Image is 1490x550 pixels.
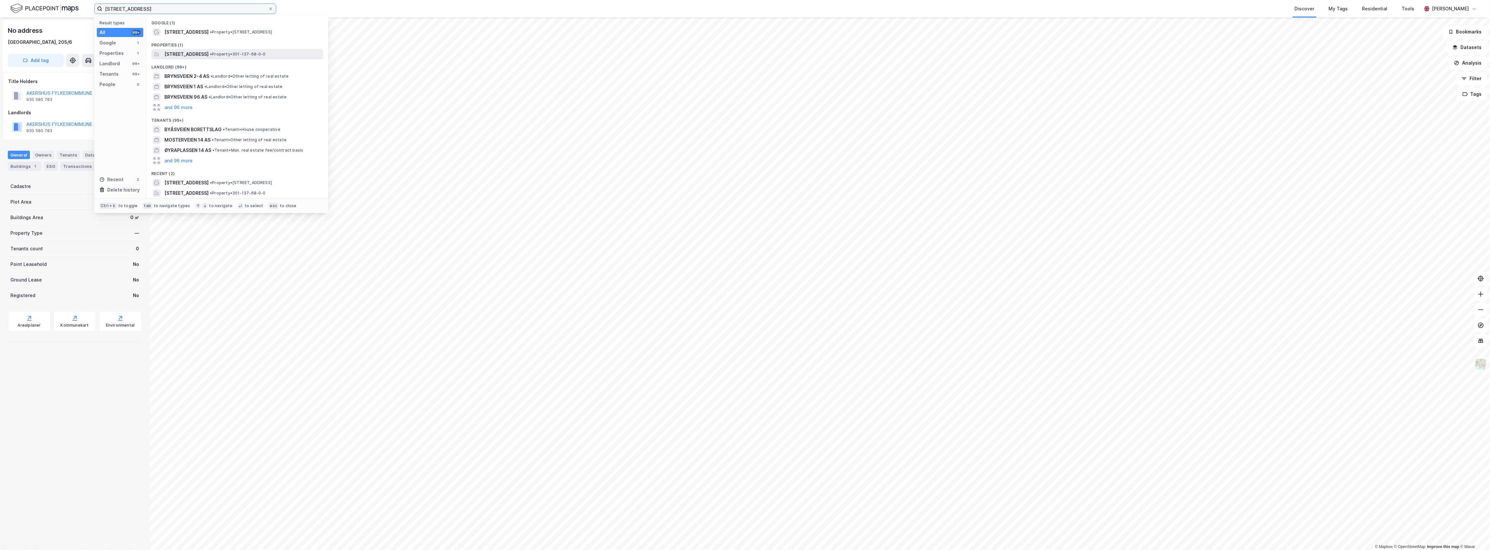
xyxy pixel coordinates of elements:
[32,163,39,169] div: 1
[8,54,64,67] button: Add tag
[130,214,139,221] div: 0 ㎡
[164,157,193,165] button: and 96 more
[99,20,143,25] div: Result types
[107,186,140,194] div: Delete history
[280,203,297,208] div: to close
[10,292,35,299] div: Registered
[1402,5,1415,13] div: Tools
[146,15,328,27] div: Google (1)
[164,126,222,133] span: BYÅSVEIEN BORETTSLAG
[164,50,209,58] span: [STREET_ADDRESS]
[164,189,209,197] span: [STREET_ADDRESS]
[26,128,52,133] div: 930 580 783
[60,323,89,328] div: Kommunekart
[1432,5,1469,13] div: [PERSON_NAME]
[99,60,120,68] div: Landlord
[99,70,119,78] div: Tenants
[118,203,138,208] div: to toggle
[210,52,212,56] span: •
[209,94,211,99] span: •
[99,176,123,183] div: Recent
[1443,25,1487,38] button: Bookmarks
[57,151,80,159] div: Tenants
[223,127,225,132] span: •
[212,137,214,142] span: •
[211,74,289,79] span: Landlord • Other letting of real estate
[135,51,141,56] div: 1
[210,180,272,185] span: Property • [STREET_ADDRESS]
[212,137,287,143] span: Tenant • Other letting of real estate
[133,292,139,299] div: No
[10,3,79,14] img: logo.f888ab2527a4732fd821a326f86c7f29.svg
[135,177,141,182] div: 2
[204,84,283,89] span: Landlord • Other letting of real estate
[10,276,42,284] div: Ground Lease
[1447,41,1487,54] button: Datasets
[10,198,31,206] div: Plot Area
[1375,544,1393,549] a: Mapbox
[210,30,212,34] span: •
[10,182,31,190] div: Cadastre
[1295,5,1315,13] div: Discover
[18,323,41,328] div: Arealplaner
[146,166,328,178] div: Recent (2)
[99,203,117,209] div: Ctrl + k
[210,30,272,35] span: Property • [STREET_ADDRESS]
[8,25,44,36] div: No address
[133,260,139,268] div: No
[132,61,141,66] div: 99+
[135,82,141,87] div: 0
[143,203,152,209] div: tab
[164,93,207,101] span: BRYNSVEIEN 96 AS
[1458,519,1490,550] iframe: Chat Widget
[146,59,328,71] div: Landlord (99+)
[209,94,287,100] span: Landlord • Other letting of real estate
[1475,358,1487,370] img: Z
[210,180,212,185] span: •
[154,203,190,208] div: to navigate types
[135,40,141,45] div: 1
[211,74,212,79] span: •
[8,78,141,85] div: Title Holders
[164,72,209,80] span: BRYNSVEIEN 2-4 AS
[1456,72,1487,85] button: Filter
[99,49,124,57] div: Properties
[132,30,141,35] div: 99+
[209,203,232,208] div: to navigate
[1458,519,1490,550] div: Kontrollprogram for chat
[10,245,43,253] div: Tenants count
[133,276,139,284] div: No
[10,214,43,221] div: Buildings Area
[106,323,135,328] div: Environmental
[1394,544,1426,549] a: OpenStreetMap
[164,136,211,144] span: MOSTERVEIEN 14 AS
[102,4,268,14] input: Search by address, cadastre, landlords, tenants or people
[204,84,206,89] span: •
[146,113,328,124] div: Tenants (99+)
[245,203,263,208] div: to select
[223,127,280,132] span: Tenant • House cooperative
[135,229,139,237] div: —
[212,148,214,153] span: •
[1427,544,1459,549] a: Improve this map
[99,29,105,36] div: All
[8,162,41,171] div: Buildings
[212,148,303,153] span: Tenant • Man. real estate fee/contract basis
[210,52,266,57] span: Property • 301-137-68-0-0
[164,83,203,91] span: BRYNSVEIEN 1 AS
[8,151,30,159] div: General
[32,151,54,159] div: Owners
[10,229,43,237] div: Property Type
[99,81,115,88] div: People
[146,37,328,49] div: Properties (1)
[136,245,139,253] div: 0
[164,179,209,187] span: [STREET_ADDRESS]
[132,71,141,77] div: 99+
[1362,5,1388,13] div: Residential
[83,151,108,159] div: Datasets
[1449,56,1487,69] button: Analysis
[44,162,58,171] div: ESG
[8,109,141,117] div: Landlords
[164,104,193,111] button: and 96 more
[210,191,212,195] span: •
